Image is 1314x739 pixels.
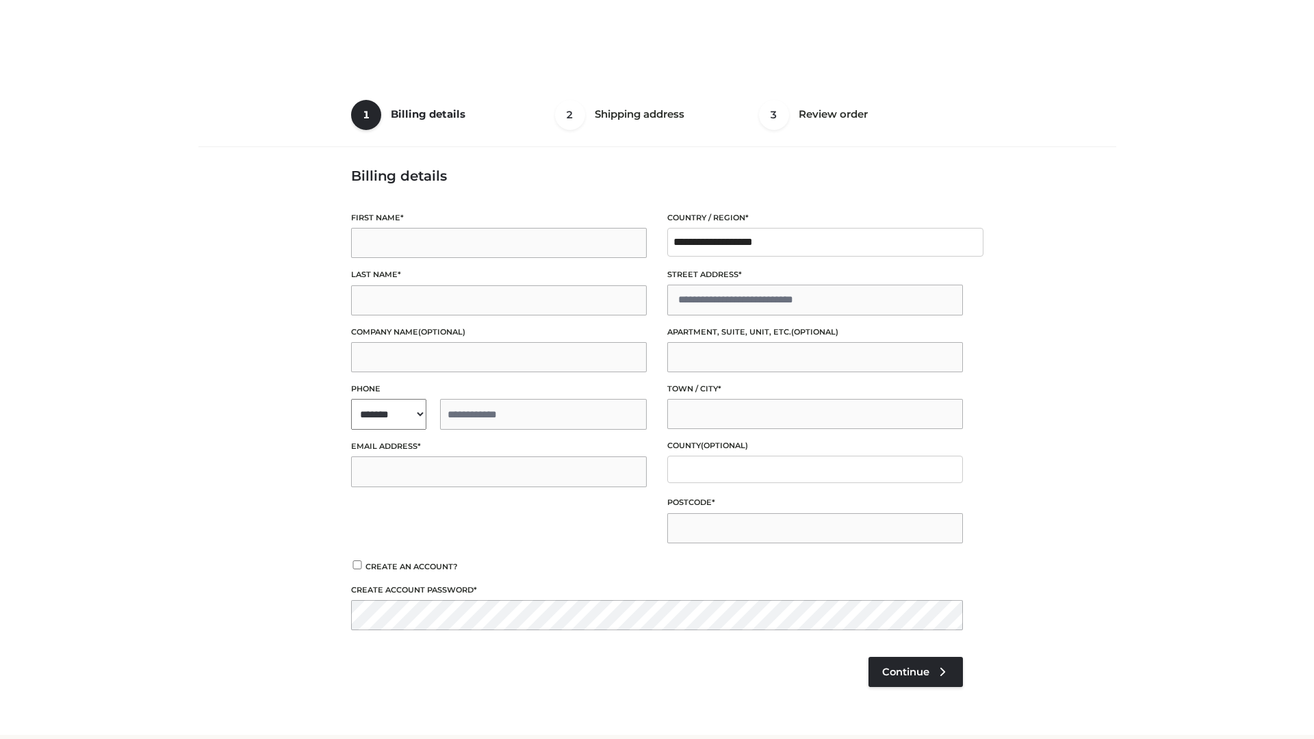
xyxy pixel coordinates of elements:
label: Email address [351,440,647,453]
label: First name [351,211,647,224]
label: Last name [351,268,647,281]
span: 3 [759,100,789,130]
label: Company name [351,326,647,339]
label: County [667,439,963,452]
span: Review order [799,107,868,120]
span: Create an account? [365,562,458,571]
a: Continue [868,657,963,687]
label: Create account password [351,584,963,597]
label: Apartment, suite, unit, etc. [667,326,963,339]
span: Shipping address [595,107,684,120]
label: Country / Region [667,211,963,224]
label: Postcode [667,496,963,509]
span: (optional) [701,441,748,450]
label: Street address [667,268,963,281]
span: Continue [882,666,929,678]
span: 1 [351,100,381,130]
span: (optional) [791,327,838,337]
input: Create an account? [351,560,363,569]
span: (optional) [418,327,465,337]
span: 2 [555,100,585,130]
label: Phone [351,383,647,396]
label: Town / City [667,383,963,396]
span: Billing details [391,107,465,120]
h3: Billing details [351,168,963,184]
